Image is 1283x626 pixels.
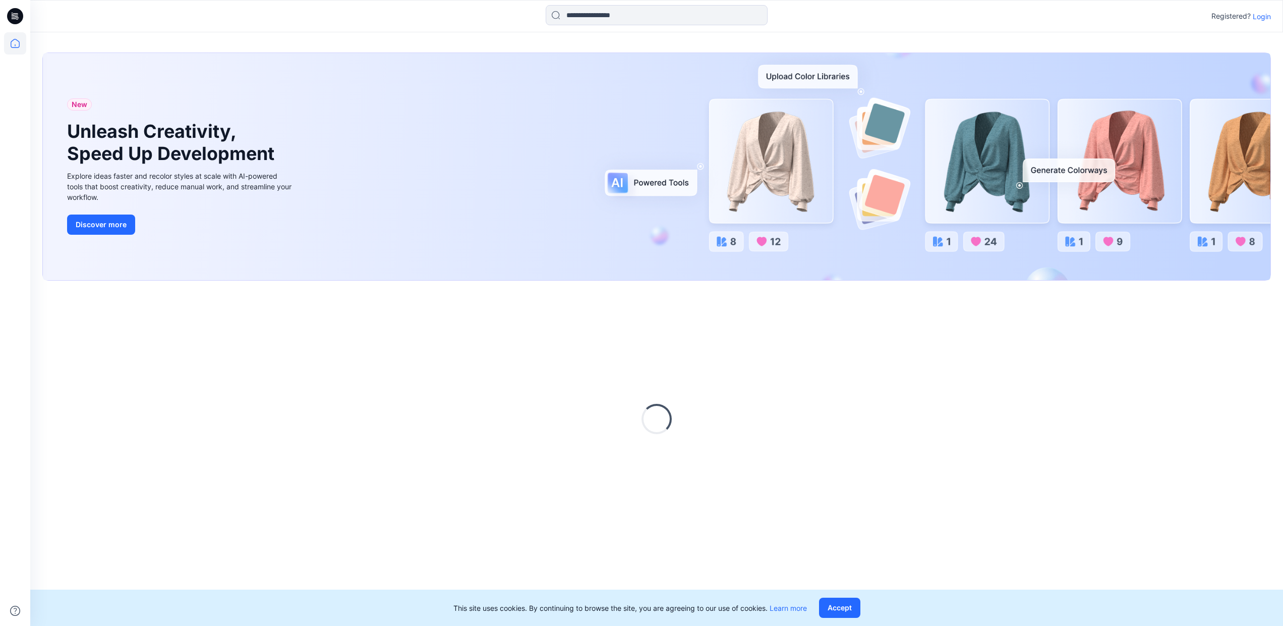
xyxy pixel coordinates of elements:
[453,603,807,613] p: This site uses cookies. By continuing to browse the site, you are agreeing to our use of cookies.
[67,171,294,202] div: Explore ideas faster and recolor styles at scale with AI-powered tools that boost creativity, red...
[67,215,294,235] a: Discover more
[819,598,860,618] button: Accept
[1211,10,1251,22] p: Registered?
[770,604,807,612] a: Learn more
[1253,11,1271,22] p: Login
[67,215,135,235] button: Discover more
[72,98,87,111] span: New
[67,121,279,164] h1: Unleash Creativity, Speed Up Development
